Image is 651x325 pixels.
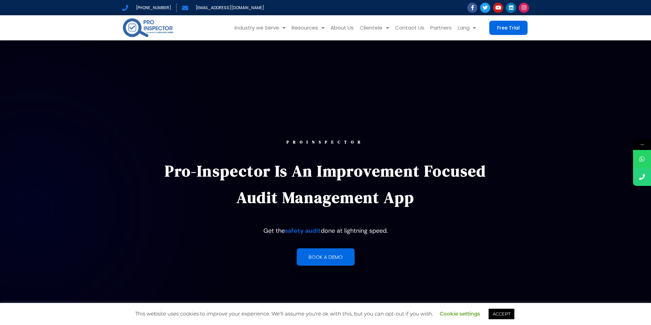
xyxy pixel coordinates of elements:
[357,15,392,40] a: Clientele
[455,15,479,40] a: Lang
[489,21,528,35] a: Free Trial
[194,4,264,12] span: [EMAIL_ADDRESS][DOMAIN_NAME]
[155,140,496,144] div: PROINSPECTOR
[489,309,514,319] a: ACCEPT
[185,15,479,40] nav: Menu
[289,15,328,40] a: Resources
[392,15,427,40] a: Contact Us
[427,15,455,40] a: Partners
[633,139,651,150] span: →
[155,158,496,211] p: Pro-Inspector is an improvement focused audit management app
[182,4,264,12] a: [EMAIL_ADDRESS][DOMAIN_NAME]
[297,248,355,266] a: Book a demo
[135,310,516,317] span: This website uses cookies to improve your experience. We'll assume you're ok with this, but you c...
[155,225,496,237] p: Get the done at lightning speed.
[328,15,357,40] a: About Us
[497,25,520,30] span: Free Trial
[309,254,343,260] span: Book a demo
[134,4,171,12] span: [PHONE_NUMBER]
[440,310,480,317] a: Cookie settings
[232,15,289,40] a: Industry we Serve
[285,227,321,235] a: safety audit
[122,17,174,38] img: pro-inspector-logo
